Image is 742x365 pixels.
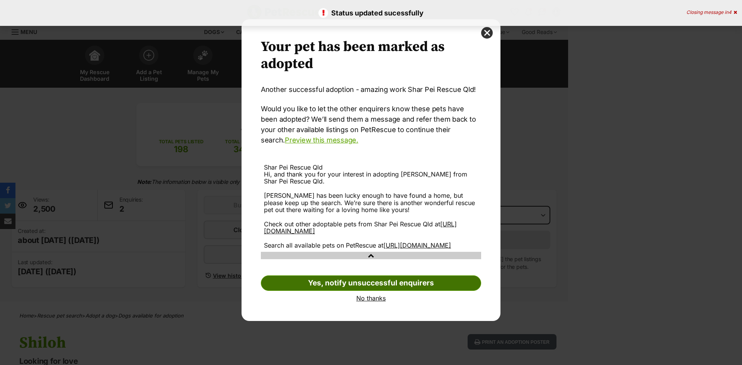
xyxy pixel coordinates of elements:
[383,241,451,249] a: [URL][DOMAIN_NAME]
[264,220,457,235] a: [URL][DOMAIN_NAME]
[264,163,323,171] span: Shar Pei Rescue Qld
[728,9,732,15] span: 4
[261,295,481,302] a: No thanks
[261,104,481,145] p: Would you like to let the other enquirers know these pets have been adopted? We’ll send them a me...
[481,27,493,39] button: close
[686,10,737,15] div: Closing message in
[264,171,478,249] div: Hi, and thank you for your interest in adopting [PERSON_NAME] from Shar Pei Rescue Qld. [PERSON_N...
[261,39,481,73] h2: Your pet has been marked as adopted
[285,136,358,144] a: Preview this message.
[261,275,481,291] a: Yes, notify unsuccessful enquirers
[8,8,734,18] p: Status updated sucessfully
[261,84,481,95] p: Another successful adoption - amazing work Shar Pei Rescue Qld!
